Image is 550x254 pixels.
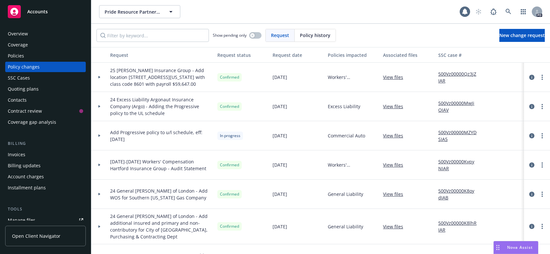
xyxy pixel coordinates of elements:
div: Policies impacted [328,52,378,58]
div: Policies [8,51,24,61]
button: Request [108,47,215,63]
div: Toggle Row Expanded [91,63,108,92]
div: Quoting plans [8,84,39,94]
span: Show pending only [213,32,247,38]
div: Toggle Row Expanded [91,92,108,121]
div: Request date [273,52,323,58]
a: View files [383,132,408,139]
div: Contacts [8,95,27,105]
div: Coverage gap analysis [8,117,56,127]
span: Open Client Navigator [12,233,60,239]
div: Billing updates [8,160,41,171]
a: Policy changes [5,62,86,72]
a: more [538,222,546,230]
div: Toggle Row Expanded [91,121,108,150]
span: Workers' Compensation [328,74,378,81]
a: Manage files [5,215,86,225]
span: General Liability [328,223,363,230]
a: 500Vz00000KvpyNIAR [438,158,482,172]
div: Request [110,52,212,58]
a: circleInformation [528,190,536,198]
span: Confirmed [220,162,239,168]
div: Overview [8,29,28,39]
a: Quoting plans [5,84,86,94]
a: more [538,190,546,198]
a: Contract review [5,106,86,116]
div: Tools [5,206,86,212]
div: SSC case # [438,52,482,58]
button: Request status [215,47,270,63]
span: Add Progressive policy to u/l schedule, eff:[DATE] [110,129,212,143]
span: Pride Resource Partners LLC [105,8,161,15]
div: Toggle Row Expanded [91,150,108,180]
div: Account charges [8,171,44,182]
div: Toggle Row Expanded [91,180,108,209]
a: View files [383,191,408,197]
span: 25 [PERSON_NAME] Insurance Group - Add location [STREET_ADDRESS][US_STATE] with class code 8601 w... [110,67,212,87]
div: Request status [217,52,267,58]
span: Request [271,32,289,39]
a: Switch app [517,5,530,18]
a: more [538,73,546,81]
div: Policy changes [8,62,40,72]
a: SSC Cases [5,73,86,83]
a: Invoices [5,149,86,160]
button: Nova Assist [493,241,538,254]
a: 500Vz00000MZYDSIA5 [438,129,482,143]
div: Manage files [8,215,35,225]
span: 24 Excess Liability Argonaut Insurance Company (Argo) - Adding the Progressive policy to the UL s... [110,96,212,117]
span: Confirmed [220,223,239,229]
a: View files [383,161,408,168]
a: Report a Bug [487,5,500,18]
a: more [538,103,546,110]
div: Installment plans [8,183,46,193]
span: 24 General [PERSON_NAME] of London - Add additional insured and primary and non-contributory for ... [110,213,212,240]
span: [DATE]-[DATE] Workers' Compensation Hartford Insurance Group - Audit Statement [110,158,212,172]
a: 500Vz00000K8oydIAB [438,187,482,201]
span: Nova Assist [507,245,533,250]
span: Commercial Auto [328,132,365,139]
div: Toggle Row Expanded [91,209,108,244]
span: New change request [499,32,545,38]
button: SSC case # [436,47,484,63]
a: Accounts [5,3,86,21]
span: Confirmed [220,191,239,197]
span: [DATE] [273,191,287,197]
span: Excess Liability [328,103,360,110]
a: Policies [5,51,86,61]
span: Accounts [27,9,48,14]
button: Policies impacted [325,47,380,63]
a: Contacts [5,95,86,105]
span: [DATE] [273,223,287,230]
a: more [538,132,546,140]
a: View files [383,223,408,230]
button: Request date [270,47,325,63]
div: Drag to move [494,241,502,254]
span: 24 General [PERSON_NAME] of London - Add WOS for Southern [US_STATE] Gas Company [110,187,212,201]
button: Associated files [380,47,436,63]
a: New change request [499,29,545,42]
span: [DATE] [273,132,287,139]
a: Coverage [5,40,86,50]
span: Workers' Compensation [328,161,378,168]
a: circleInformation [528,132,536,140]
a: circleInformation [528,73,536,81]
div: Associated files [383,52,433,58]
a: circleInformation [528,161,536,169]
div: Coverage [8,40,28,50]
span: [DATE] [273,74,287,81]
span: Policy history [300,32,330,39]
div: Billing [5,140,86,147]
a: View files [383,74,408,81]
a: circleInformation [528,103,536,110]
span: General Liability [328,191,363,197]
a: View files [383,103,408,110]
span: [DATE] [273,103,287,110]
a: Installment plans [5,183,86,193]
button: Pride Resource Partners LLC [99,5,180,18]
span: Confirmed [220,104,239,109]
a: Start snowing [472,5,485,18]
a: Overview [5,29,86,39]
div: Invoices [8,149,25,160]
a: Billing updates [5,160,86,171]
